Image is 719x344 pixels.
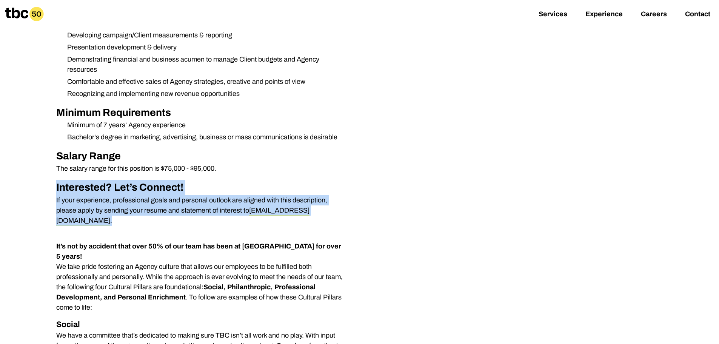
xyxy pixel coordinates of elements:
[56,180,346,195] h2: Interested? Let’s Connect!
[56,242,341,260] strong: It’s not by accident that over 50% of our team has been at [GEOGRAPHIC_DATA] for over 5 years!
[641,10,667,19] a: Careers
[56,283,316,301] strong: Social, Philanthropic, Professional Development, and Personal Enrichment
[56,164,346,174] p: The salary range for this position is $75,000 - $95,000.
[61,42,346,52] li: Presentation development & delivery
[61,30,346,40] li: Developing campaign/Client measurements & reporting
[61,89,346,99] li: Recognizing and implementing new revenue opportunities
[685,10,710,19] a: Contact
[56,241,346,313] p: We take pride fostering an Agency culture that allows our employees to be fulfilled both professi...
[539,10,567,19] a: Services
[61,120,346,130] li: Minimum of 7 years’ Agency experience
[585,10,623,19] a: Experience
[61,77,346,87] li: Comfortable and effective sales of Agency strategies, creative and points of view
[56,319,346,331] h3: Social
[61,132,346,142] li: Bachelor's degree in marketing, advertising, business or mass communications is desirable
[56,148,346,164] h2: Salary Range
[56,195,346,226] p: If your experience, professional goals and personal outlook are aligned with this description, pl...
[61,54,346,75] li: Demonstrating financial and business acumen to manage Client budgets and Agency resources
[56,105,346,120] h2: Minimum Requirements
